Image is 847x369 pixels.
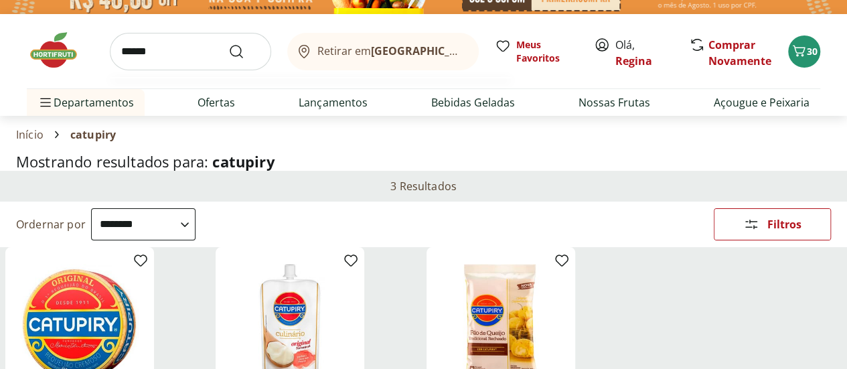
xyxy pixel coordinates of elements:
[212,151,275,171] span: catupiry
[16,153,831,170] h1: Mostrando resultados para:
[287,33,479,70] button: Retirar em[GEOGRAPHIC_DATA]/[GEOGRAPHIC_DATA]
[16,217,86,232] label: Ordernar por
[371,44,597,58] b: [GEOGRAPHIC_DATA]/[GEOGRAPHIC_DATA]
[767,219,801,230] span: Filtros
[27,30,94,70] img: Hortifruti
[37,86,54,119] button: Menu
[743,216,759,232] svg: Abrir Filtros
[110,33,271,70] input: search
[788,35,820,68] button: Carrinho
[317,45,465,57] span: Retirar em
[516,38,578,65] span: Meus Favoritos
[70,129,116,141] span: catupiry
[37,86,134,119] span: Departamentos
[708,38,771,68] a: Comprar Novamente
[615,37,675,69] span: Olá,
[807,45,818,58] span: 30
[615,54,652,68] a: Regina
[714,208,831,240] button: Filtros
[299,94,367,110] a: Lançamentos
[579,94,650,110] a: Nossas Frutas
[16,129,44,141] a: Início
[390,179,457,194] h2: 3 Resultados
[495,38,578,65] a: Meus Favoritos
[198,94,235,110] a: Ofertas
[714,94,810,110] a: Açougue e Peixaria
[431,94,515,110] a: Bebidas Geladas
[228,44,260,60] button: Submit Search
